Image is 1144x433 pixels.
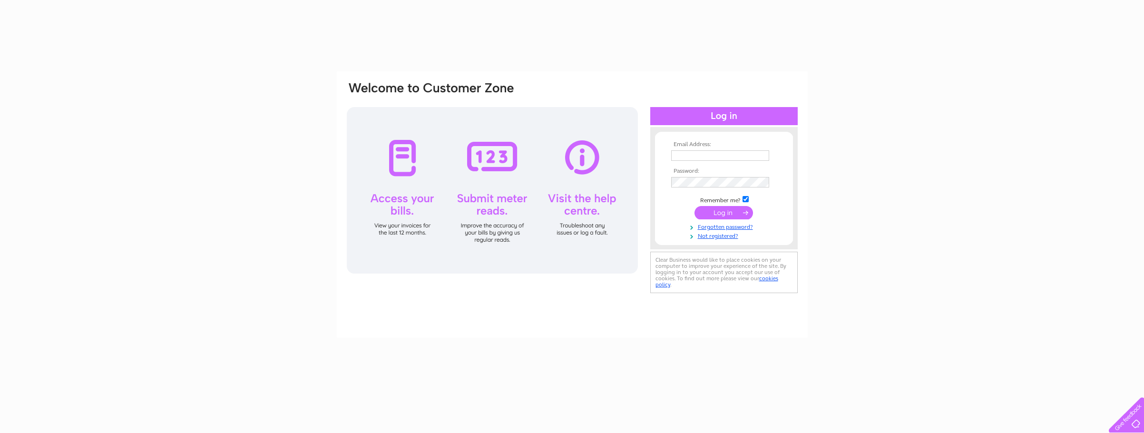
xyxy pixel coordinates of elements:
td: Remember me? [669,195,779,204]
th: Password: [669,168,779,175]
a: Forgotten password? [671,222,779,231]
a: Not registered? [671,231,779,240]
input: Submit [694,206,753,219]
th: Email Address: [669,141,779,148]
a: cookies policy [655,275,778,288]
div: Clear Business would like to place cookies on your computer to improve your experience of the sit... [650,252,798,293]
